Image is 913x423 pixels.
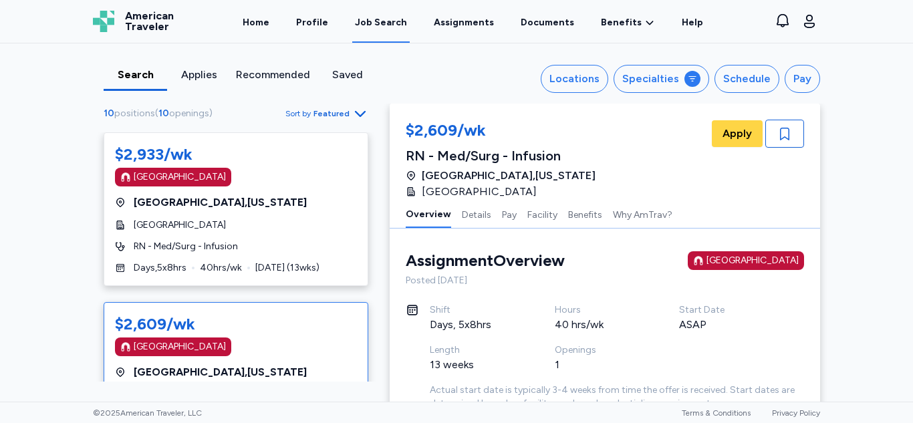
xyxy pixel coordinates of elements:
span: [GEOGRAPHIC_DATA] [134,219,226,232]
button: Locations [541,65,608,93]
span: © 2025 American Traveler, LLC [93,408,202,418]
span: American Traveler [125,11,174,32]
span: 10 [158,108,169,119]
div: Applies [172,67,225,83]
button: Pay [502,200,517,228]
div: Posted [DATE] [406,274,804,287]
span: Days , 5 x 8 hrs [134,261,186,275]
a: Terms & Conditions [682,408,751,418]
div: [GEOGRAPHIC_DATA] [706,254,799,267]
span: positions [114,108,155,119]
div: ( ) [104,107,218,120]
div: Saved [321,67,374,83]
span: RN - Med/Surg - Infusion [134,240,238,253]
div: [GEOGRAPHIC_DATA] [134,170,226,184]
div: Shift [430,303,523,317]
span: 10 [104,108,114,119]
span: [DATE] ( 13 wks) [255,261,319,275]
span: Featured [313,108,350,119]
div: Pay [793,71,811,87]
div: Specialties [622,71,679,87]
span: [GEOGRAPHIC_DATA] , [US_STATE] [134,364,307,380]
span: Apply [723,126,752,142]
a: Privacy Policy [772,408,820,418]
div: Start Date [679,303,772,317]
span: Sort by [285,108,311,119]
span: [GEOGRAPHIC_DATA] , [US_STATE] [422,168,596,184]
button: Benefits [568,200,602,228]
button: Pay [785,65,820,93]
div: Schedule [723,71,771,87]
span: [GEOGRAPHIC_DATA] [422,184,537,200]
div: 40 hrs/wk [555,317,648,333]
a: Job Search [352,1,410,43]
button: Why AmTrav? [613,200,672,228]
div: Hours [555,303,648,317]
button: Details [462,200,491,228]
div: $2,609/wk [115,313,195,335]
span: 40 hrs/wk [200,261,242,275]
button: Schedule [714,65,779,93]
div: 1 [555,357,648,373]
div: Openings [555,343,648,357]
span: [GEOGRAPHIC_DATA] , [US_STATE] [134,194,307,210]
span: Benefits [601,16,642,29]
span: openings [169,108,209,119]
div: Locations [549,71,600,87]
div: Days, 5x8hrs [430,317,523,333]
button: Facility [527,200,557,228]
div: [GEOGRAPHIC_DATA] [134,340,226,354]
button: Specialties [614,65,709,93]
div: 13 weeks [430,357,523,373]
div: RN - Med/Surg - Infusion [406,146,596,165]
div: $2,933/wk [115,144,192,165]
img: Logo [93,11,114,32]
button: Apply [712,120,763,147]
button: Sort byFeatured [285,106,368,122]
a: Benefits [601,16,655,29]
div: Actual start date is typically 3-4 weeks from time the offer is received. Start dates are determi... [430,384,804,410]
button: Overview [406,200,451,228]
div: ASAP [679,317,772,333]
div: Length [430,343,523,357]
div: Search [109,67,162,83]
div: Recommended [236,67,310,83]
div: $2,609/wk [406,120,596,144]
div: Assignment Overview [406,250,565,271]
div: Job Search [355,16,407,29]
